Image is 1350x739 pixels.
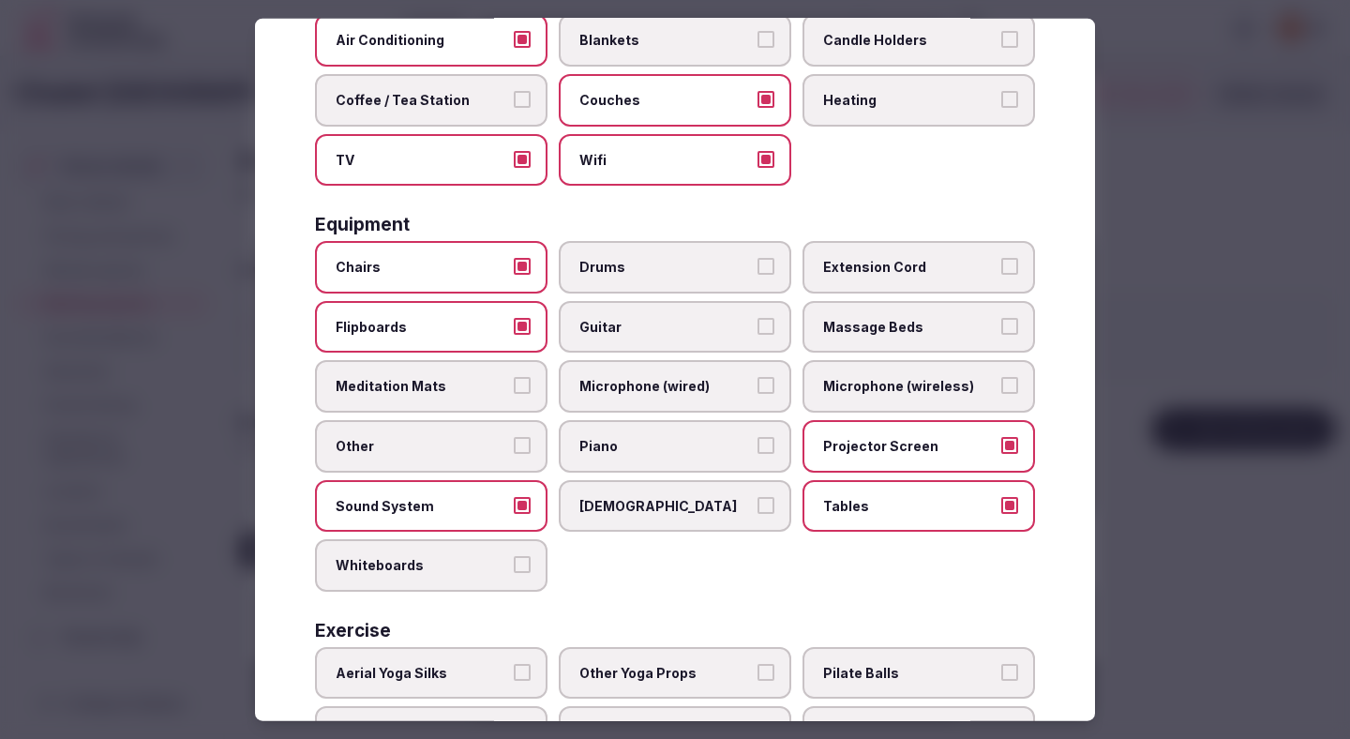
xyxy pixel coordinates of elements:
[336,437,508,456] span: Other
[823,663,996,682] span: Pilate Balls
[1001,258,1018,275] button: Extension Cord
[336,317,508,336] span: Flipboards
[336,150,508,169] span: TV
[514,91,531,108] button: Coffee / Tea Station
[1001,437,1018,454] button: Projector Screen
[1001,496,1018,513] button: Tables
[579,317,752,336] span: Guitar
[757,91,774,108] button: Couches
[823,31,996,50] span: Candle Holders
[336,91,508,110] span: Coffee / Tea Station
[1001,377,1018,394] button: Microphone (wireless)
[757,317,774,334] button: Guitar
[514,258,531,275] button: Chairs
[823,496,996,515] span: Tables
[823,258,996,277] span: Extension Cord
[823,91,996,110] span: Heating
[823,377,996,396] span: Microphone (wireless)
[514,556,531,573] button: Whiteboards
[1001,91,1018,108] button: Heating
[1001,663,1018,680] button: Pilate Balls
[336,556,508,575] span: Whiteboards
[514,31,531,48] button: Air Conditioning
[336,377,508,396] span: Meditation Mats
[514,317,531,334] button: Flipboards
[336,258,508,277] span: Chairs
[514,496,531,513] button: Sound System
[579,496,752,515] span: [DEMOGRAPHIC_DATA]
[757,150,774,167] button: Wifi
[757,377,774,394] button: Microphone (wired)
[757,496,774,513] button: [DEMOGRAPHIC_DATA]
[757,258,774,275] button: Drums
[579,258,752,277] span: Drums
[514,437,531,454] button: Other
[579,437,752,456] span: Piano
[757,437,774,454] button: Piano
[514,377,531,394] button: Meditation Mats
[823,317,996,336] span: Massage Beds
[757,663,774,680] button: Other Yoga Props
[579,377,752,396] span: Microphone (wired)
[315,621,391,639] h3: Exercise
[579,663,752,682] span: Other Yoga Props
[514,663,531,680] button: Aerial Yoga Silks
[1001,31,1018,48] button: Candle Holders
[315,216,410,234] h3: Equipment
[336,663,508,682] span: Aerial Yoga Silks
[514,150,531,167] button: TV
[579,91,752,110] span: Couches
[579,150,752,169] span: Wifi
[336,31,508,50] span: Air Conditioning
[1001,317,1018,334] button: Massage Beds
[579,31,752,50] span: Blankets
[336,496,508,515] span: Sound System
[757,31,774,48] button: Blankets
[823,437,996,456] span: Projector Screen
